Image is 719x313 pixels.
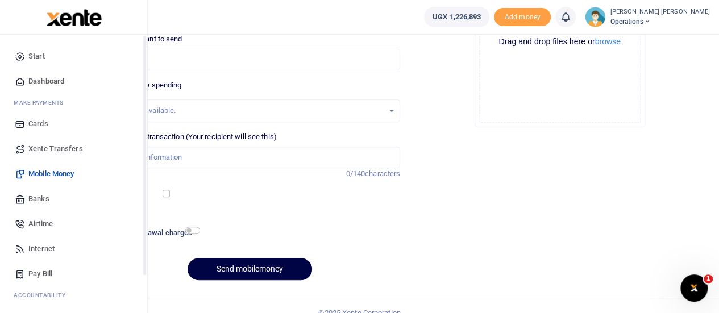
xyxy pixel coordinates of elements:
[680,274,708,302] iframe: Intercom live chat
[9,44,138,69] a: Start
[595,37,621,45] button: browse
[585,7,605,27] img: profile-user
[704,274,713,283] span: 1
[9,161,138,186] a: Mobile Money
[99,131,277,143] label: Memo for this transaction (Your recipient will see this)
[28,118,48,130] span: Cards
[19,98,64,107] span: ake Payments
[9,286,138,304] li: Ac
[28,268,52,279] span: Pay Bill
[47,9,102,26] img: logo-large
[480,36,640,47] div: Drag and drop files here or
[28,76,64,87] span: Dashboard
[494,12,551,20] a: Add money
[9,111,138,136] a: Cards
[22,291,65,299] span: countability
[494,8,551,27] li: Toup your wallet
[9,261,138,286] a: Pay Bill
[610,7,710,17] small: [PERSON_NAME] [PERSON_NAME]
[45,12,102,21] a: logo-small logo-large logo-large
[28,243,55,254] span: Internet
[424,7,489,27] a: UGX 1,226,893
[9,236,138,261] a: Internet
[585,7,710,27] a: profile-user [PERSON_NAME] [PERSON_NAME] Operations
[365,169,400,178] span: characters
[28,143,83,155] span: Xente Transfers
[188,258,312,280] button: Send mobilemoney
[108,105,384,116] div: No options available.
[494,8,551,27] span: Add money
[9,211,138,236] a: Airtime
[433,11,481,23] span: UGX 1,226,893
[9,186,138,211] a: Banks
[9,94,138,111] li: M
[346,169,365,178] span: 0/140
[99,147,400,168] input: Enter extra information
[419,7,494,27] li: Wallet ballance
[9,69,138,94] a: Dashboard
[9,136,138,161] a: Xente Transfers
[99,49,400,70] input: UGX
[28,193,49,205] span: Banks
[28,51,45,62] span: Start
[28,168,74,180] span: Mobile Money
[610,16,710,27] span: Operations
[28,218,53,229] span: Airtime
